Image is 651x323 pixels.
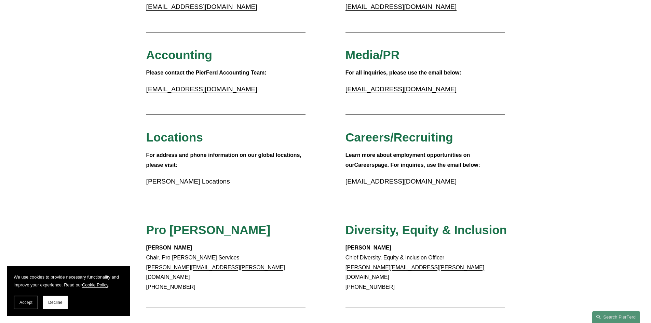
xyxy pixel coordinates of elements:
[345,245,391,251] strong: [PERSON_NAME]
[48,300,63,305] span: Decline
[7,266,130,316] section: Cookie banner
[82,282,108,287] a: Cookie Policy
[146,265,285,280] a: [PERSON_NAME][EMAIL_ADDRESS][PERSON_NAME][DOMAIN_NAME]
[43,296,68,309] button: Decline
[345,152,472,168] strong: Learn more about employment opportunities on our
[345,178,457,185] a: [EMAIL_ADDRESS][DOMAIN_NAME]
[345,265,484,280] a: [PERSON_NAME][EMAIL_ADDRESS][PERSON_NAME][DOMAIN_NAME]
[146,284,195,290] a: [PHONE_NUMBER]
[146,223,271,237] span: Pro [PERSON_NAME]
[146,245,192,251] strong: [PERSON_NAME]
[375,162,480,168] strong: page. For inquiries, use the email below:
[146,3,257,10] a: [EMAIL_ADDRESS][DOMAIN_NAME]
[146,178,230,185] a: [PERSON_NAME] Locations
[345,131,453,144] span: Careers/Recruiting
[345,85,457,93] a: [EMAIL_ADDRESS][DOMAIN_NAME]
[14,296,38,309] button: Accept
[354,162,375,168] a: Careers
[345,70,461,76] strong: For all inquiries, please use the email below:
[146,152,303,168] strong: For address and phone information on our global locations, please visit:
[345,223,507,237] span: Diversity, Equity & Inclusion
[345,243,505,292] p: Chief Diversity, Equity & Inclusion Officer
[146,243,306,292] p: Chair, Pro [PERSON_NAME] Services
[345,284,395,290] a: [PHONE_NUMBER]
[14,273,123,289] p: We use cookies to provide necessary functionality and improve your experience. Read our .
[19,300,32,305] span: Accept
[146,70,267,76] strong: Please contact the PierFerd Accounting Team:
[592,311,640,323] a: Search this site
[345,3,457,10] a: [EMAIL_ADDRESS][DOMAIN_NAME]
[345,48,399,62] span: Media/PR
[146,85,257,93] a: [EMAIL_ADDRESS][DOMAIN_NAME]
[146,131,203,144] span: Locations
[146,48,213,62] span: Accounting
